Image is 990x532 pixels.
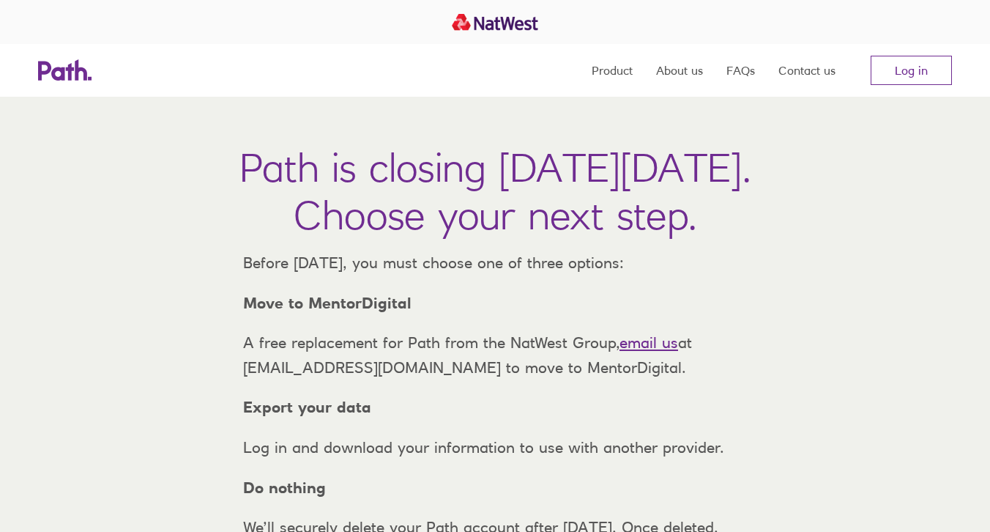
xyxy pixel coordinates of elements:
[243,294,412,312] strong: Move to MentorDigital
[592,44,633,97] a: Product
[231,251,759,276] p: Before [DATE], you must choose one of three options:
[231,435,759,460] p: Log in and download your information to use with another provider.
[871,56,952,85] a: Log in
[243,398,371,416] strong: Export your data
[239,144,751,239] h1: Path is closing [DATE][DATE]. Choose your next step.
[243,479,326,497] strong: Do nothing
[656,44,703,97] a: About us
[231,330,759,380] p: A free replacement for Path from the NatWest Group, at [EMAIL_ADDRESS][DOMAIN_NAME] to move to Me...
[726,44,755,97] a: FAQs
[778,44,835,97] a: Contact us
[619,333,678,352] a: email us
